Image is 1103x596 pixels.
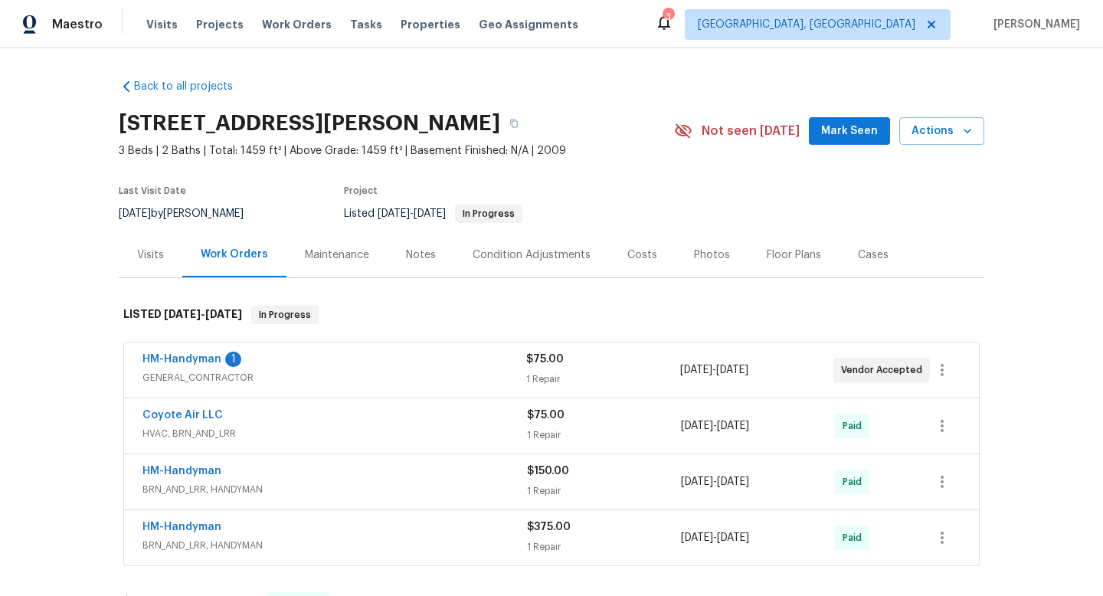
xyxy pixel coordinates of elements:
[527,427,681,443] div: 1 Repair
[119,290,984,339] div: LISTED [DATE]-[DATE]In Progress
[843,418,868,434] span: Paid
[142,466,221,476] a: HM-Handyman
[899,117,984,146] button: Actions
[414,208,446,219] span: [DATE]
[119,116,500,131] h2: [STREET_ADDRESS][PERSON_NAME]
[119,205,262,223] div: by [PERSON_NAME]
[527,539,681,555] div: 1 Repair
[350,19,382,30] span: Tasks
[702,123,800,139] span: Not seen [DATE]
[119,79,266,94] a: Back to all projects
[681,421,713,431] span: [DATE]
[821,122,878,141] span: Mark Seen
[406,247,436,263] div: Notes
[142,522,221,532] a: HM-Handyman
[305,247,369,263] div: Maintenance
[681,476,713,487] span: [DATE]
[205,309,242,319] span: [DATE]
[142,354,221,365] a: HM-Handyman
[841,362,928,378] span: Vendor Accepted
[262,17,332,32] span: Work Orders
[401,17,460,32] span: Properties
[987,17,1080,32] span: [PERSON_NAME]
[123,306,242,324] h6: LISTED
[119,186,186,195] span: Last Visit Date
[681,530,749,545] span: -
[681,532,713,543] span: [DATE]
[680,362,748,378] span: -
[663,9,673,25] div: 3
[142,370,526,385] span: GENERAL_CONTRACTOR
[142,538,527,553] span: BRN_AND_LRR, HANDYMAN
[378,208,446,219] span: -
[473,247,591,263] div: Condition Adjustments
[344,186,378,195] span: Project
[137,247,164,263] div: Visits
[253,307,317,323] span: In Progress
[767,247,821,263] div: Floor Plans
[717,476,749,487] span: [DATE]
[698,17,915,32] span: [GEOGRAPHIC_DATA], [GEOGRAPHIC_DATA]
[694,247,730,263] div: Photos
[500,110,528,137] button: Copy Address
[119,208,151,219] span: [DATE]
[142,482,527,497] span: BRN_AND_LRR, HANDYMAN
[378,208,410,219] span: [DATE]
[809,117,890,146] button: Mark Seen
[681,418,749,434] span: -
[479,17,578,32] span: Geo Assignments
[527,522,571,532] span: $375.00
[142,426,527,441] span: HVAC, BRN_AND_LRR
[225,352,241,367] div: 1
[146,17,178,32] span: Visits
[201,247,268,262] div: Work Orders
[527,466,569,476] span: $150.00
[716,365,748,375] span: [DATE]
[526,372,679,387] div: 1 Repair
[843,530,868,545] span: Paid
[680,365,712,375] span: [DATE]
[344,208,522,219] span: Listed
[527,410,565,421] span: $75.00
[526,354,564,365] span: $75.00
[119,143,674,159] span: 3 Beds | 2 Baths | Total: 1459 ft² | Above Grade: 1459 ft² | Basement Finished: N/A | 2009
[142,410,223,421] a: Coyote Air LLC
[717,532,749,543] span: [DATE]
[196,17,244,32] span: Projects
[843,474,868,490] span: Paid
[627,247,657,263] div: Costs
[164,309,201,319] span: [DATE]
[457,209,521,218] span: In Progress
[681,474,749,490] span: -
[527,483,681,499] div: 1 Repair
[717,421,749,431] span: [DATE]
[912,122,972,141] span: Actions
[52,17,103,32] span: Maestro
[164,309,242,319] span: -
[858,247,889,263] div: Cases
